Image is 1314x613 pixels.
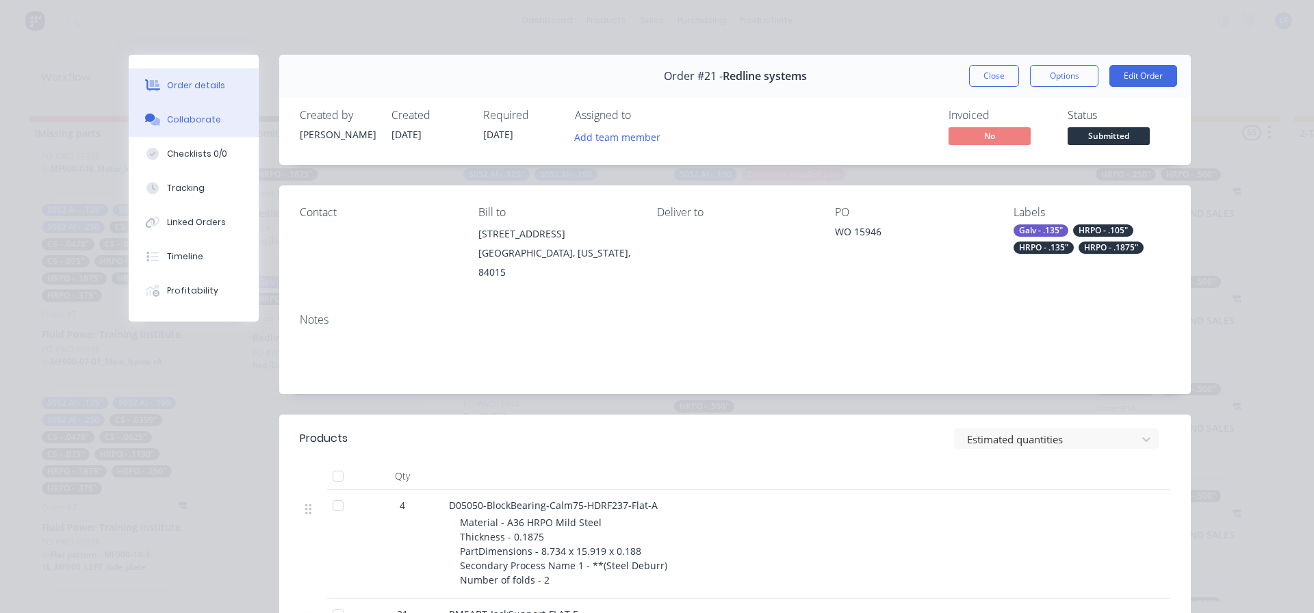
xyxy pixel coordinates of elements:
div: Created [391,109,467,122]
button: Checklists 0/0 [129,137,259,171]
div: Labels [1014,206,1170,219]
div: WO 15946 [835,224,992,244]
div: Qty [361,462,443,490]
div: Created by [300,109,375,122]
div: Assigned to [575,109,712,122]
div: Order details [167,79,225,92]
button: Timeline [129,239,259,274]
span: Material - A36 HRPO Mild Steel Thickness - 0.1875 PartDimensions - 8.734 x 15.919 x 0.188 Seconda... [460,516,667,586]
span: 4 [400,498,405,512]
button: Close [969,65,1019,87]
div: Bill to [478,206,635,219]
div: Galv - .135" [1014,224,1068,237]
button: Profitability [129,274,259,308]
span: Order #21 - [664,70,723,83]
button: Add team member [567,127,668,146]
div: PO [835,206,992,219]
div: Products [300,430,348,447]
div: Collaborate [167,114,221,126]
div: Status [1068,109,1170,122]
div: [PERSON_NAME] [300,127,375,142]
div: [STREET_ADDRESS][GEOGRAPHIC_DATA], [US_STATE], 84015 [478,224,635,282]
div: Profitability [167,285,218,297]
button: Edit Order [1109,65,1177,87]
div: Contact [300,206,456,219]
span: No [949,127,1031,144]
div: [STREET_ADDRESS] [478,224,635,244]
button: Submitted [1068,127,1150,148]
button: Add team member [575,127,668,146]
div: Invoiced [949,109,1051,122]
button: Order details [129,68,259,103]
button: Collaborate [129,103,259,137]
div: HRPO - .135" [1014,242,1074,254]
div: Timeline [167,250,203,263]
span: D05050-BlockBearing-Calm75-HDRF237-Flat-A [449,499,658,512]
div: [GEOGRAPHIC_DATA], [US_STATE], 84015 [478,244,635,282]
div: Required [483,109,558,122]
div: HRPO - .1875" [1079,242,1144,254]
div: Deliver to [657,206,814,219]
button: Linked Orders [129,205,259,239]
span: [DATE] [483,128,513,141]
div: Linked Orders [167,216,226,229]
span: Redline systems [723,70,807,83]
button: Tracking [129,171,259,205]
div: Tracking [167,182,205,194]
div: HRPO - .105" [1073,224,1133,237]
button: Options [1030,65,1098,87]
div: Checklists 0/0 [167,148,227,160]
span: [DATE] [391,128,422,141]
div: Notes [300,313,1170,326]
span: Submitted [1068,127,1150,144]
